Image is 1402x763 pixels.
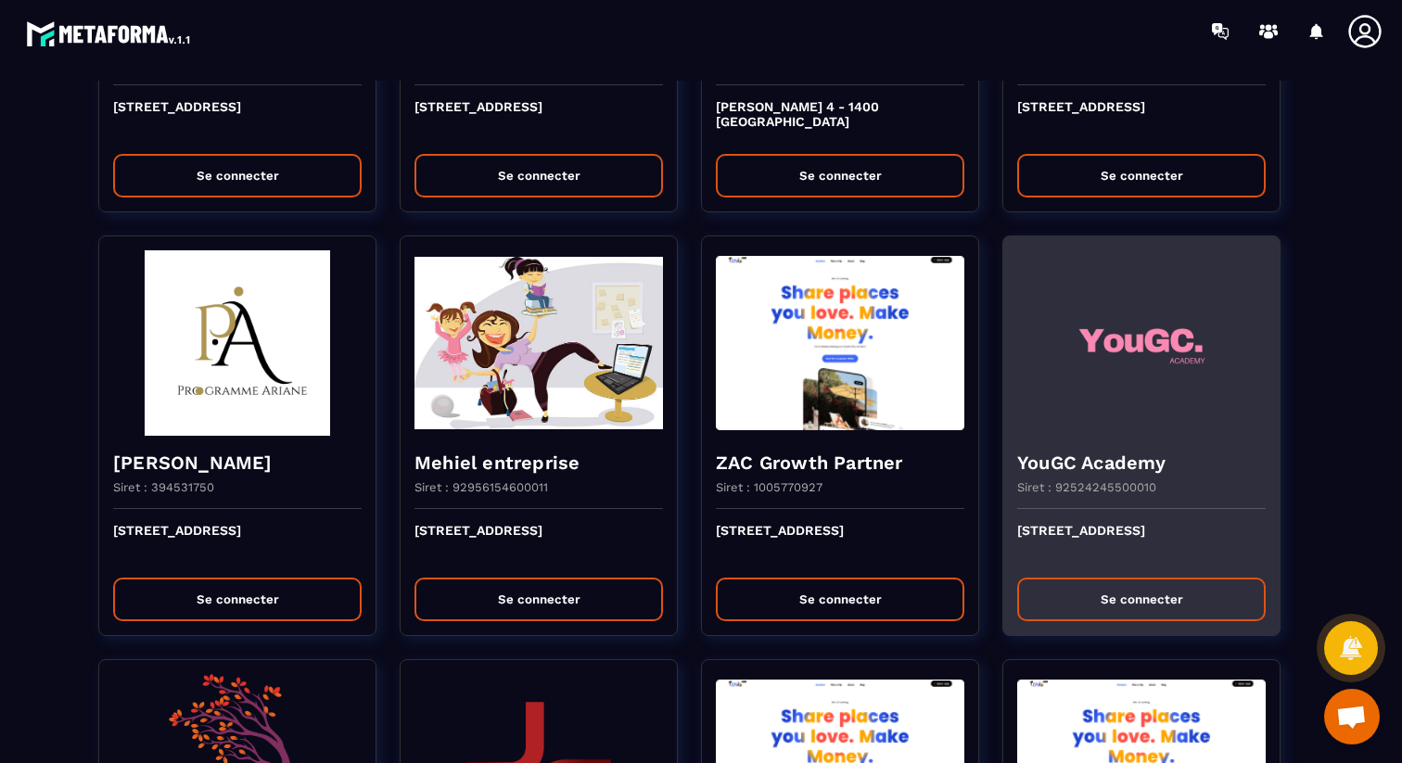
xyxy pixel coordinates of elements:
img: funnel-background [716,250,964,436]
p: [STREET_ADDRESS] [113,99,362,140]
button: Se connecter [414,154,663,197]
h4: YouGC Academy [1017,450,1266,476]
p: [STREET_ADDRESS] [113,523,362,564]
p: [STREET_ADDRESS] [716,523,964,564]
button: Se connecter [1017,578,1266,621]
button: Se connecter [716,154,964,197]
button: Se connecter [716,578,964,621]
p: [STREET_ADDRESS] [1017,99,1266,140]
p: [STREET_ADDRESS] [414,523,663,564]
p: [STREET_ADDRESS] [414,99,663,140]
p: Siret : 92956154600011 [414,480,548,494]
img: logo [26,17,193,50]
p: [PERSON_NAME] 4 - 1400 [GEOGRAPHIC_DATA] [716,99,964,140]
h4: [PERSON_NAME] [113,450,362,476]
p: [STREET_ADDRESS] [1017,523,1266,564]
button: Se connecter [1017,154,1266,197]
img: funnel-background [1017,250,1266,436]
a: Ouvrir le chat [1324,689,1380,744]
button: Se connecter [113,154,362,197]
p: Siret : 394531750 [113,480,214,494]
p: Siret : 1005770927 [716,480,822,494]
button: Se connecter [414,578,663,621]
img: funnel-background [113,250,362,436]
h4: ZAC Growth Partner [716,450,964,476]
h4: Mehiel entreprise [414,450,663,476]
button: Se connecter [113,578,362,621]
img: funnel-background [414,250,663,436]
p: Siret : 92524245500010 [1017,480,1156,494]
